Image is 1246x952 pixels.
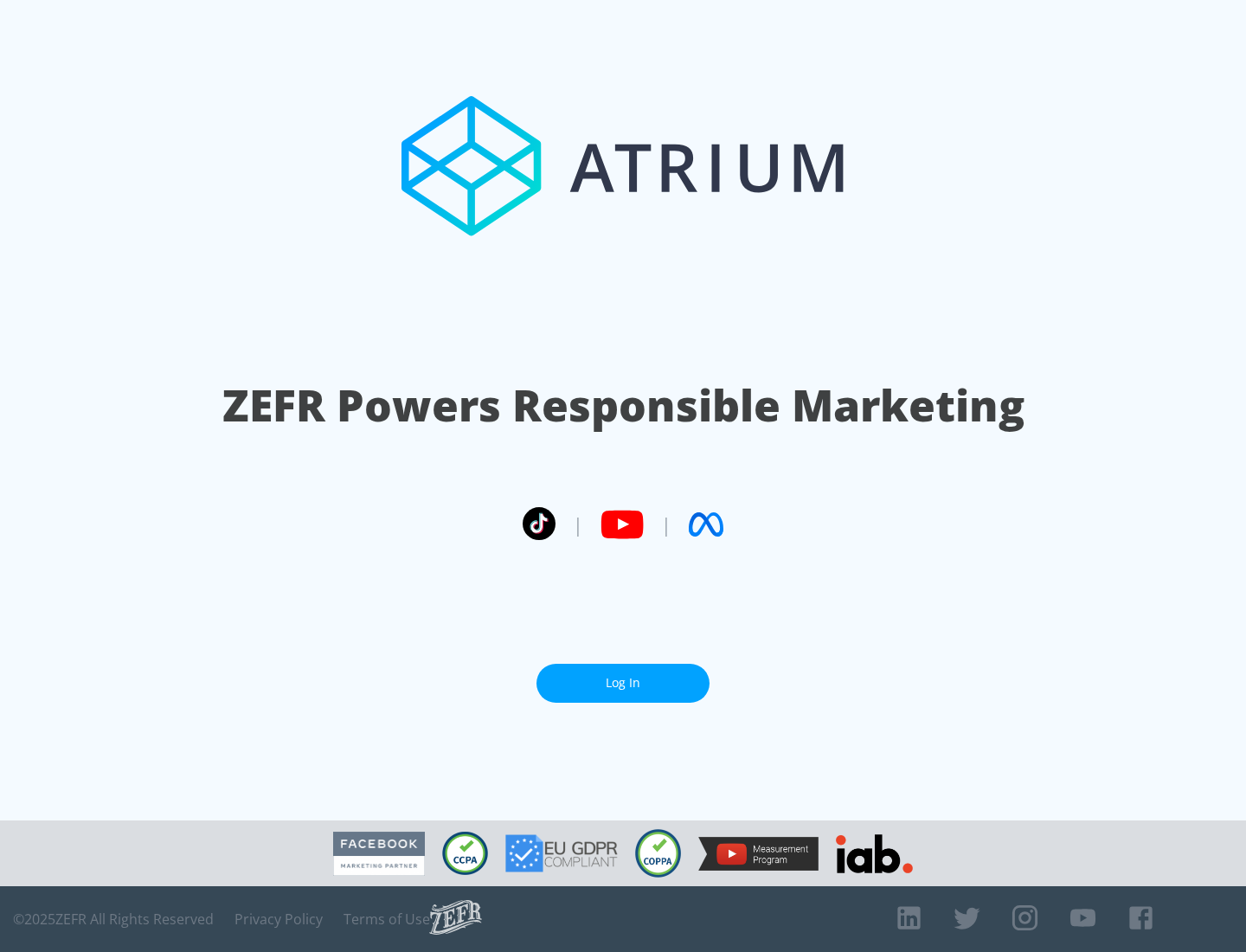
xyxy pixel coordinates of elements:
img: COPPA Compliant [635,829,681,878]
img: CCPA Compliant [442,832,488,875]
a: Terms of Use [344,910,430,928]
img: GDPR Compliant [505,834,618,872]
img: YouTube Measurement Program [698,837,819,871]
span: | [573,511,583,537]
span: © 2025 ZEFR All Rights Reserved [13,910,214,928]
img: Facebook Marketing Partner [333,832,425,876]
a: Privacy Policy [234,910,323,928]
span: | [661,511,671,537]
a: Log In [536,664,710,703]
h1: ZEFR Powers Responsible Marketing [222,376,1024,435]
img: IAB [836,834,913,873]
